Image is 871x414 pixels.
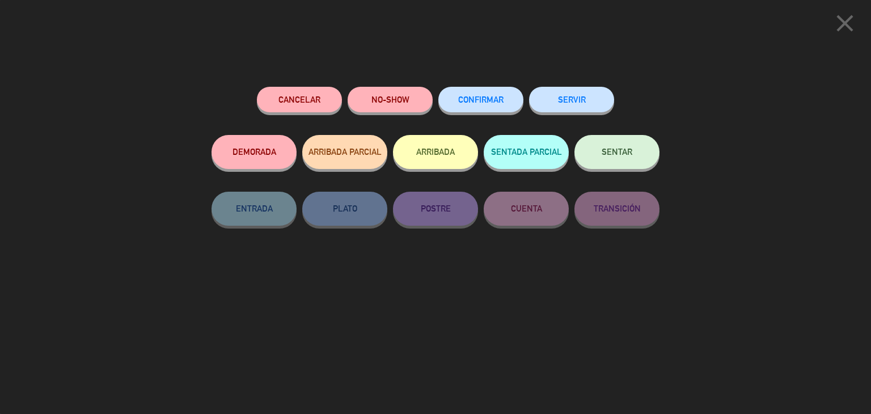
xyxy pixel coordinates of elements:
button: ARRIBADA PARCIAL [302,135,387,169]
button: Cancelar [257,87,342,112]
span: CONFIRMAR [458,95,504,104]
span: SENTAR [602,147,632,157]
button: SERVIR [529,87,614,112]
button: POSTRE [393,192,478,226]
button: SENTAR [574,135,659,169]
i: close [831,9,859,37]
span: ARRIBADA PARCIAL [308,147,382,157]
button: TRANSICIÓN [574,192,659,226]
button: CONFIRMAR [438,87,523,112]
button: SENTADA PARCIAL [484,135,569,169]
button: NO-SHOW [348,87,433,112]
button: ARRIBADA [393,135,478,169]
button: CUENTA [484,192,569,226]
button: PLATO [302,192,387,226]
button: DEMORADA [212,135,297,169]
button: ENTRADA [212,192,297,226]
button: close [827,9,862,42]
